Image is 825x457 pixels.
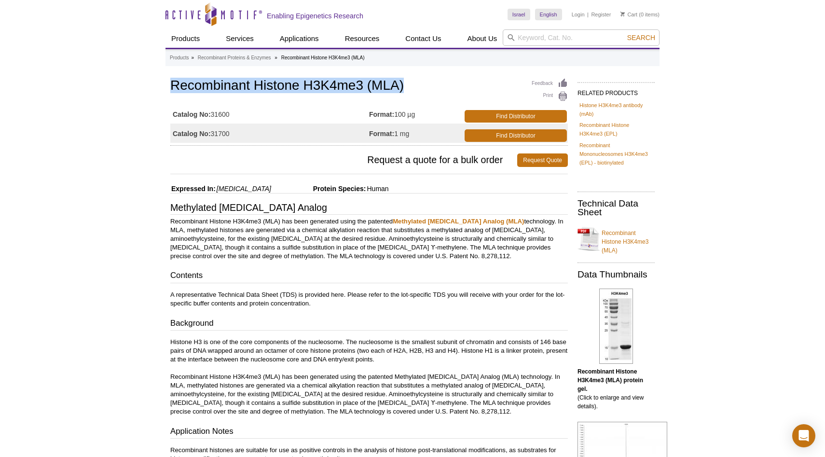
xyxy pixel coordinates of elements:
h2: Data Thumbnails [577,270,655,279]
a: Recombinant Histone H3K4me3 (EPL) [579,121,653,138]
li: | [587,9,589,20]
a: Applications [274,29,325,48]
a: Methylated [MEDICAL_DATA] Analog (MLA) [393,218,524,225]
strong: Catalog No: [173,129,211,138]
a: Find Distributor [465,110,567,123]
p: (Click to enlarge and view details). [577,367,655,411]
a: Services [220,29,260,48]
td: 100 µg [369,104,463,124]
a: About Us [462,29,503,48]
strong: Format: [369,110,394,119]
a: Contact Us [399,29,447,48]
a: Resources [339,29,385,48]
div: Open Intercom Messenger [792,424,815,447]
a: Login [572,11,585,18]
a: Products [170,54,189,62]
h3: Contents [170,270,568,283]
td: 31600 [170,104,369,124]
h2: RELATED PRODUCTS [577,82,655,99]
img: Your Cart [620,12,625,16]
img: Recombinant Histone H3K4me3 (MLA) protein gel. [599,289,633,364]
input: Keyword, Cat. No. [503,29,660,46]
a: Print [532,91,568,102]
li: » [191,55,194,60]
p: Histone H3 is one of the core components of the nucleosome. The nucleosome is the smallest subuni... [170,338,568,416]
p: Recombinant Histone H3K4me3 (MLA) has been generated using the patented technology. In MLA, methy... [170,217,568,261]
h2: Technical Data Sheet [577,199,655,217]
a: Products [165,29,206,48]
a: Find Distributor [465,129,567,142]
strong: Format: [369,129,394,138]
h3: Application Notes [170,426,568,439]
a: Recombinant Proteins & Enzymes [198,54,271,62]
h3: Methylated [MEDICAL_DATA] Analog [170,203,568,215]
a: Recombinant Mononucleosomes H3K4me3 (EPL) - biotinylated [579,141,653,167]
a: English [535,9,562,20]
h1: Recombinant Histone H3K4me3 (MLA) [170,78,568,95]
button: Search [624,33,658,42]
strong: Catalog No: [173,110,211,119]
a: Register [591,11,611,18]
span: Expressed In: [170,185,216,193]
a: Cart [620,11,637,18]
a: Feedback [532,78,568,89]
li: Recombinant Histone H3K4me3 (MLA) [281,55,365,60]
a: Recombinant Histone H3K4me3 (MLA) [577,223,655,255]
span: Request a quote for a bulk order [170,153,517,167]
span: Protein Species: [273,185,366,193]
p: A representative Technical Data Sheet (TDS) is provided here. Please refer to the lot-specific TD... [170,291,568,308]
i: [MEDICAL_DATA] [217,185,271,193]
a: Histone H3K4me3 antibody (mAb) [579,101,653,118]
h3: Background [170,318,568,331]
b: Recombinant Histone H3K4me3 (MLA) protein gel. [577,368,643,392]
li: » [275,55,277,60]
a: Request Quote [517,153,568,167]
span: Human [366,185,388,193]
li: (0 items) [620,9,660,20]
td: 1 mg [369,124,463,143]
a: Israel [508,9,530,20]
h2: Enabling Epigenetics Research [267,12,363,20]
span: Search [627,34,655,42]
td: 31700 [170,124,369,143]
